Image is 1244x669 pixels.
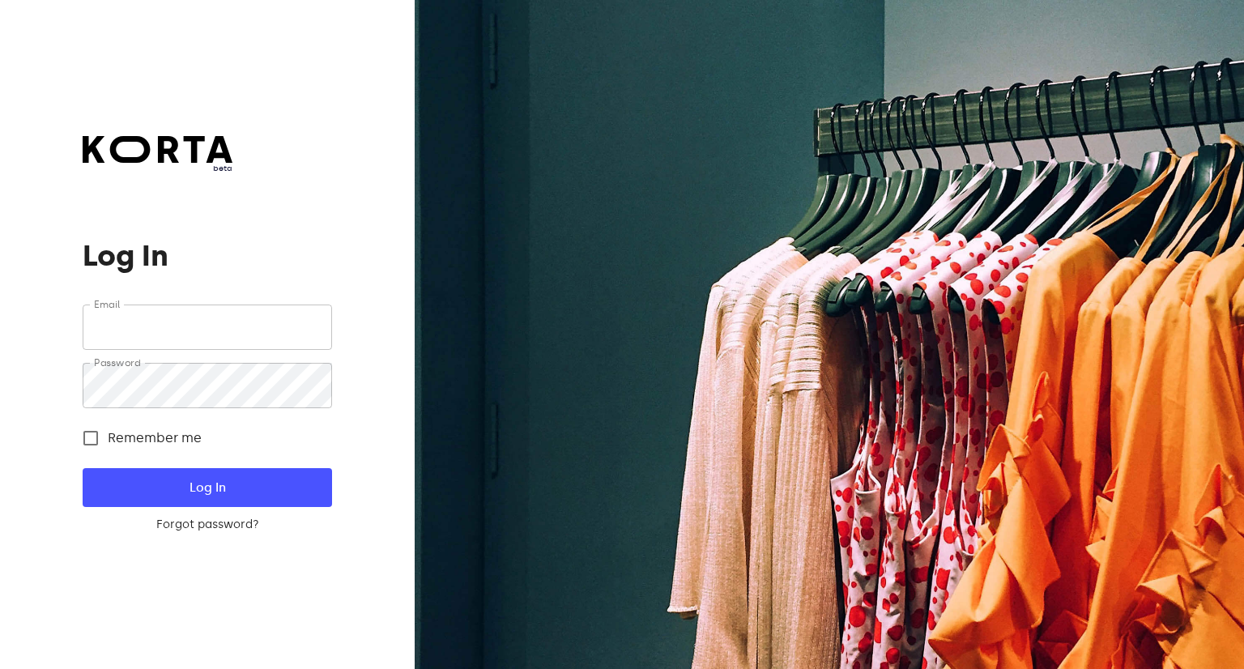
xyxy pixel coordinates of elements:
[83,517,331,533] a: Forgot password?
[83,240,331,272] h1: Log In
[83,136,232,163] img: Korta
[108,428,202,448] span: Remember me
[109,477,305,498] span: Log In
[83,468,331,507] button: Log In
[83,136,232,174] a: beta
[83,163,232,174] span: beta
